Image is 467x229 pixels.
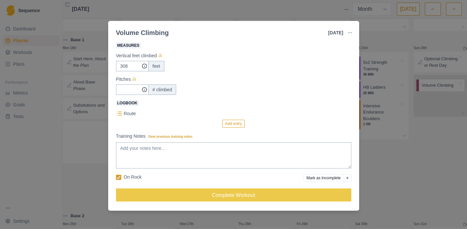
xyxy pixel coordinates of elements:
[124,174,142,181] p: On Rock
[148,61,164,71] div: feet
[116,133,347,140] label: Training Notes
[116,188,351,202] button: Complete Workout
[148,84,176,95] div: # climbed
[222,120,245,128] button: Add entry
[304,174,344,182] button: Mark as Incomplete
[148,135,192,138] span: View previous training notes
[343,174,351,182] button: Add reason
[116,28,169,38] div: Volume Climbing
[328,29,343,36] p: [DATE]
[116,100,139,106] span: Logbook
[116,43,141,48] span: Measures
[116,52,157,59] p: Vertical feet climbed
[124,110,136,117] p: Route
[116,76,131,83] p: Pitches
